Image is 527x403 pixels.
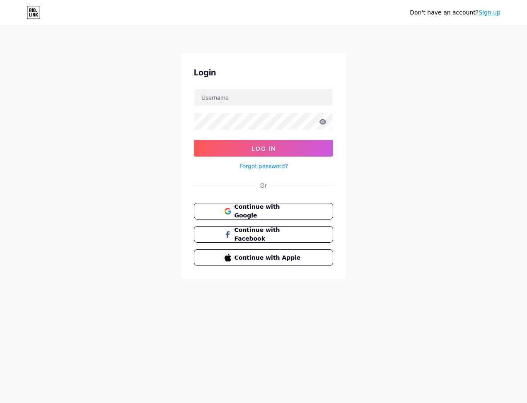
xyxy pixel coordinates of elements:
span: Continue with Google [234,203,303,220]
button: Continue with Apple [194,249,333,266]
button: Continue with Google [194,203,333,220]
input: Username [194,89,333,106]
span: Log In [251,145,276,152]
span: Continue with Facebook [234,226,303,243]
div: Or [260,181,267,190]
div: Don't have an account? [410,8,500,17]
button: Continue with Facebook [194,226,333,243]
span: Continue with Apple [234,253,303,262]
div: Login [194,66,333,79]
button: Log In [194,140,333,157]
a: Forgot password? [239,162,288,170]
a: Sign up [479,9,500,16]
